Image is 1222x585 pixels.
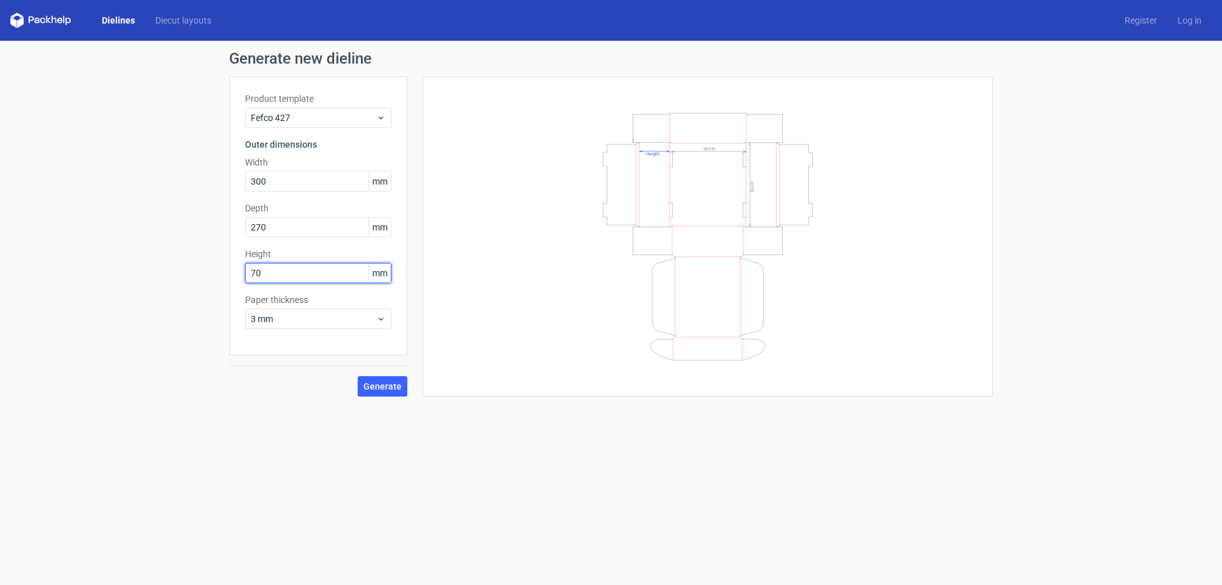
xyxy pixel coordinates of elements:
[646,151,659,156] text: Height
[245,92,391,105] label: Product template
[245,293,391,306] label: Paper thickness
[229,51,993,66] h1: Generate new dieline
[145,14,221,27] a: Diecut layouts
[358,376,407,397] button: Generate
[245,202,391,215] label: Depth
[245,156,391,169] label: Width
[1167,14,1212,27] a: Log in
[251,313,376,325] span: 3 mm
[369,264,391,283] span: mm
[92,14,145,27] a: Dielines
[1114,14,1167,27] a: Register
[369,218,391,237] span: mm
[703,145,715,151] text: Width
[245,138,391,151] h3: Outer dimensions
[363,382,402,391] span: Generate
[251,111,376,124] span: Fefco 427
[750,180,755,192] text: Depth
[369,172,391,191] span: mm
[245,248,391,260] label: Height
